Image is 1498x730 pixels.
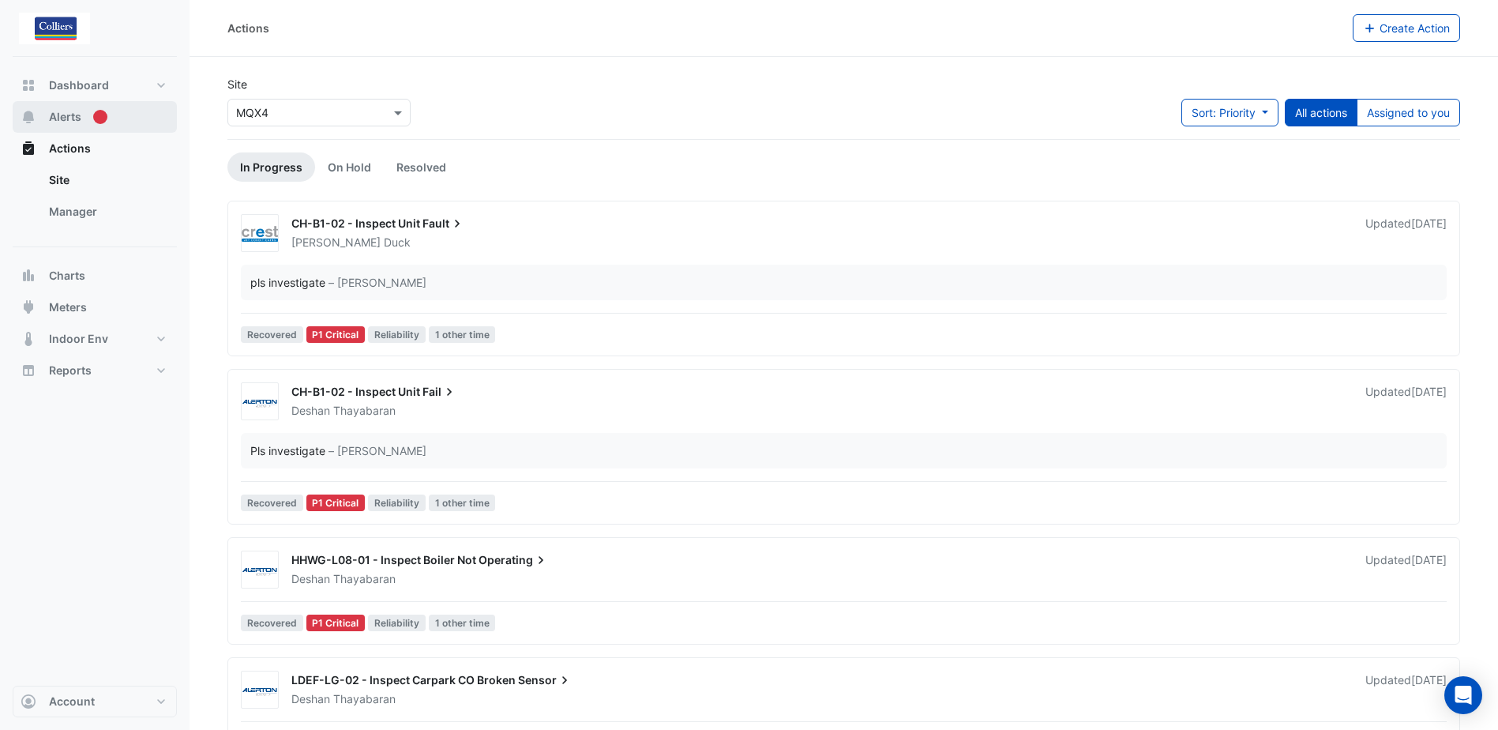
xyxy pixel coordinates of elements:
[242,394,278,410] img: Alerton
[36,196,177,228] a: Manager
[333,403,396,419] span: Thayabaran
[13,323,177,355] button: Indoor Env
[227,152,315,182] a: In Progress
[329,274,426,291] span: – [PERSON_NAME]
[315,152,384,182] a: On Hold
[1380,21,1450,35] span: Create Action
[429,495,496,511] span: 1 other time
[49,268,85,284] span: Charts
[333,691,396,707] span: Thayabaran
[13,70,177,101] button: Dashboard
[291,385,420,398] span: CH-B1-02 - Inspect Unit
[518,672,573,688] span: Sensor
[13,292,177,323] button: Meters
[13,164,177,234] div: Actions
[49,694,95,709] span: Account
[368,615,426,631] span: Reliability
[1365,216,1447,250] div: Updated
[1411,385,1447,398] span: Thu 21-Aug-2025 08:35 AEST
[250,274,325,291] div: pls investigate
[1365,552,1447,587] div: Updated
[49,363,92,378] span: Reports
[1411,216,1447,230] span: Thu 21-Aug-2025 08:36 AEST
[291,692,330,706] span: Deshan
[241,326,303,343] span: Recovered
[21,363,36,378] app-icon: Reports
[291,572,330,585] span: Deshan
[227,20,269,36] div: Actions
[306,495,366,511] div: P1 Critical
[13,101,177,133] button: Alerts
[241,615,303,631] span: Recovered
[1192,106,1256,119] span: Sort: Priority
[49,77,109,93] span: Dashboard
[21,77,36,93] app-icon: Dashboard
[422,384,457,400] span: Fail
[21,109,36,125] app-icon: Alerts
[306,326,366,343] div: P1 Critical
[1181,99,1278,126] button: Sort: Priority
[19,13,90,44] img: Company Logo
[1285,99,1357,126] button: All actions
[13,355,177,386] button: Reports
[1411,553,1447,566] span: Mon 18-Aug-2025 12:37 AEST
[291,553,476,566] span: HHWG-L08-01 - Inspect Boiler Not
[21,331,36,347] app-icon: Indoor Env
[479,552,549,568] span: Operating
[13,133,177,164] button: Actions
[13,686,177,717] button: Account
[329,442,426,459] span: – [PERSON_NAME]
[242,226,278,242] img: Crest Air
[250,442,325,459] div: Pls investigate
[93,110,107,124] div: Tooltip anchor
[21,299,36,315] app-icon: Meters
[384,152,459,182] a: Resolved
[291,216,420,230] span: CH-B1-02 - Inspect Unit
[429,326,496,343] span: 1 other time
[422,216,465,231] span: Fault
[242,683,278,698] img: Alerton
[21,268,36,284] app-icon: Charts
[1365,384,1447,419] div: Updated
[21,141,36,156] app-icon: Actions
[333,571,396,587] span: Thayabaran
[429,615,496,631] span: 1 other time
[1357,99,1460,126] button: Assigned to you
[1411,673,1447,687] span: Mon 02-Sep-2024 13:32 AEST
[291,673,516,687] span: LDEF-LG-02 - Inspect Carpark CO Broken
[291,404,330,417] span: Deshan
[49,141,91,156] span: Actions
[306,615,366,631] div: P1 Critical
[1444,676,1482,714] div: Open Intercom Messenger
[368,495,426,511] span: Reliability
[291,235,381,249] span: [PERSON_NAME]
[1365,672,1447,707] div: Updated
[227,76,247,92] label: Site
[368,326,426,343] span: Reliability
[242,563,278,578] img: Alerton
[1353,14,1461,42] button: Create Action
[49,109,81,125] span: Alerts
[384,235,411,250] span: Duck
[36,164,177,196] a: Site
[241,495,303,511] span: Recovered
[13,260,177,292] button: Charts
[49,331,108,347] span: Indoor Env
[49,299,87,315] span: Meters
